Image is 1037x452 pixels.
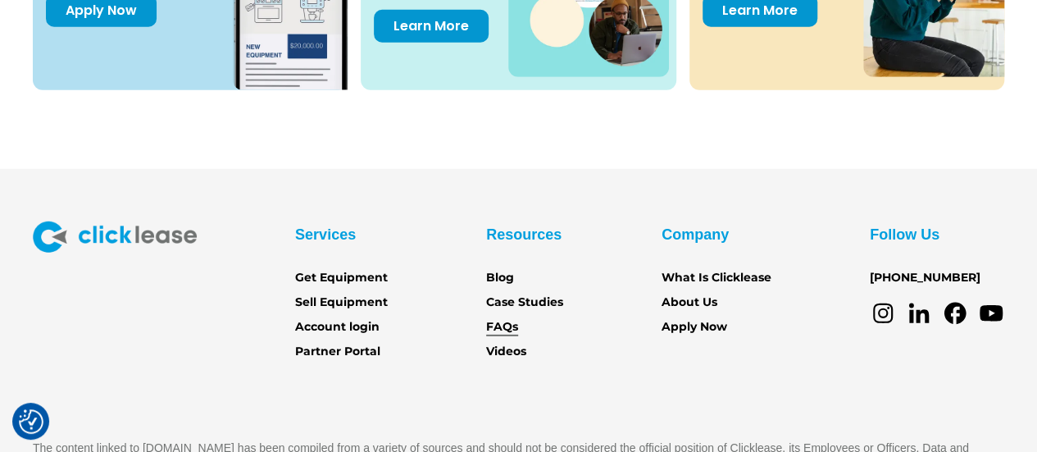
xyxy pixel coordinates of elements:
a: Apply Now [662,318,727,336]
div: Services [295,221,356,248]
div: Resources [486,221,562,248]
button: Consent Preferences [19,409,43,434]
div: Company [662,221,729,248]
a: [PHONE_NUMBER] [870,269,980,287]
img: Clicklease logo [33,221,197,253]
a: Sell Equipment [295,294,388,312]
a: Videos [486,343,526,361]
a: Learn More [374,10,489,43]
a: What Is Clicklease [662,269,771,287]
a: Get Equipment [295,269,388,287]
a: About Us [662,294,717,312]
div: Follow Us [870,221,939,248]
img: Revisit consent button [19,409,43,434]
a: Case Studies [486,294,563,312]
a: Blog [486,269,514,287]
a: Account login [295,318,380,336]
a: FAQs [486,318,518,336]
a: Partner Portal [295,343,380,361]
